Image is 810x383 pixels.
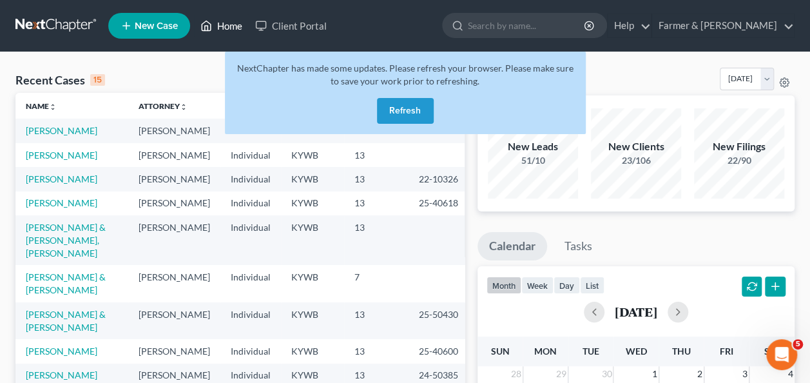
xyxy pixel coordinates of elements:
td: Individual [220,302,281,339]
span: Sat [764,346,780,357]
div: Recent Cases [15,72,105,88]
a: Calendar [477,232,547,260]
td: 13 [344,191,409,215]
a: [PERSON_NAME] [26,125,97,136]
a: [PERSON_NAME] [26,150,97,161]
span: 28 [510,366,523,382]
td: KYWB [281,167,344,191]
td: KYWB [281,143,344,167]
td: 13 [344,167,409,191]
div: 51/10 [488,154,578,167]
td: KYWB [281,265,344,302]
a: [PERSON_NAME] [26,173,97,184]
button: Refresh [377,98,434,124]
td: [PERSON_NAME] [128,339,220,363]
div: 22/90 [694,154,784,167]
a: Tasks [553,232,604,260]
span: 4 [787,366,795,382]
td: 13 [344,302,409,339]
td: [PERSON_NAME] [128,143,220,167]
td: KYWB [281,215,344,265]
span: 1 [651,366,659,382]
a: [PERSON_NAME] [26,197,97,208]
span: Thu [672,346,691,357]
td: 13 [344,215,409,265]
input: Search by name... [468,14,586,37]
td: [PERSON_NAME] [128,215,220,265]
a: [PERSON_NAME] & [PERSON_NAME], [PERSON_NAME] [26,222,106,259]
div: New Clients [591,139,681,154]
span: 29 [555,366,568,382]
iframe: Intercom live chat [766,339,797,370]
span: Sun [491,346,510,357]
button: week [521,277,554,294]
td: [PERSON_NAME] [128,302,220,339]
div: New Filings [694,139,784,154]
td: Individual [220,119,281,142]
td: Individual [220,215,281,265]
td: Individual [220,265,281,302]
td: 7 [344,265,409,302]
a: [PERSON_NAME] [26,369,97,380]
td: [PERSON_NAME] [128,265,220,302]
td: 22-10326 [409,167,470,191]
span: Wed [625,346,646,357]
span: NextChapter has made some updates. Please refresh your browser. Please make sure to save your wor... [237,63,574,86]
td: Individual [220,191,281,215]
div: New Leads [488,139,578,154]
span: New Case [135,21,178,31]
a: [PERSON_NAME] & [PERSON_NAME] [26,271,106,295]
td: 13 [344,143,409,167]
td: 25-40618 [409,191,470,215]
td: KYWB [281,302,344,339]
td: KYWB [281,191,344,215]
span: 2 [696,366,704,382]
a: [PERSON_NAME] [26,346,97,357]
a: Home [194,14,249,37]
a: Nameunfold_more [26,101,57,111]
i: unfold_more [49,103,57,111]
td: 13 [344,339,409,363]
td: [PERSON_NAME] [128,191,220,215]
td: Individual [220,167,281,191]
div: 15 [90,74,105,86]
div: 23/106 [591,154,681,167]
td: 25-50430 [409,302,470,339]
i: unfold_more [180,103,188,111]
a: Attorneyunfold_more [139,101,188,111]
a: Help [608,14,651,37]
td: 25-40600 [409,339,470,363]
h2: [DATE] [615,305,657,319]
span: 30 [600,366,613,382]
a: Client Portal [249,14,333,37]
span: 3 [741,366,749,382]
a: Farmer & [PERSON_NAME] [652,14,794,37]
td: Individual [220,339,281,363]
button: day [554,277,580,294]
button: list [580,277,604,294]
span: Mon [534,346,557,357]
a: [PERSON_NAME] & [PERSON_NAME] [26,309,106,333]
button: month [487,277,521,294]
td: [PERSON_NAME] [128,167,220,191]
td: [PERSON_NAME] [128,119,220,142]
span: Tue [583,346,599,357]
td: Individual [220,143,281,167]
td: KYWB [281,339,344,363]
span: 5 [793,339,803,349]
span: Fri [720,346,733,357]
